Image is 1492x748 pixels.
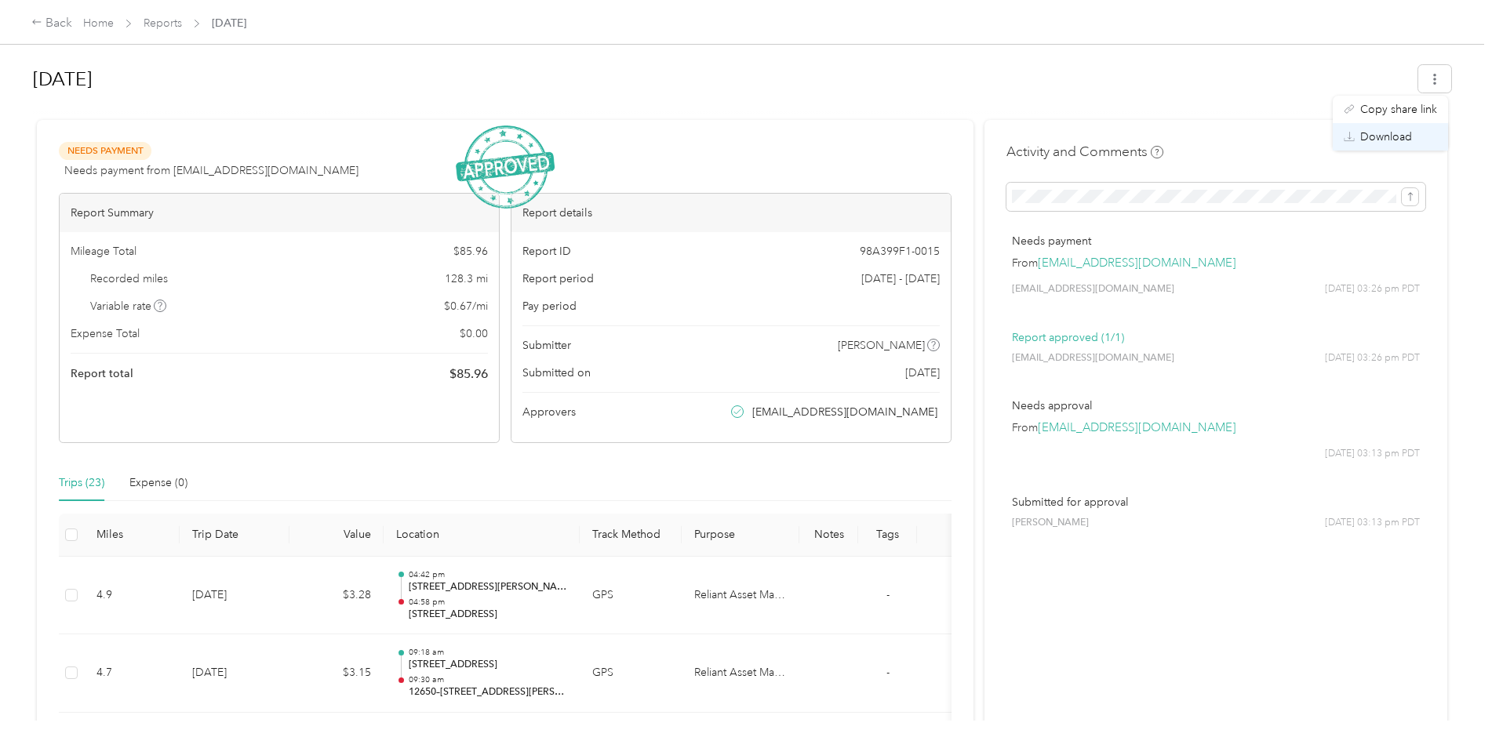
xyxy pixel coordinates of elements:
[409,658,567,672] p: [STREET_ADDRESS]
[886,588,890,601] span: -
[1038,420,1236,435] a: [EMAIL_ADDRESS][DOMAIN_NAME]
[1012,419,1420,436] p: From
[409,674,567,685] p: 09:30 am
[180,634,289,713] td: [DATE]
[522,243,571,260] span: Report ID
[71,365,133,382] span: Report total
[84,634,180,713] td: 4.7
[682,557,799,635] td: Reliant Asset Management Solutions
[886,666,890,679] span: -
[752,404,937,420] span: [EMAIL_ADDRESS][DOMAIN_NAME]
[522,365,591,381] span: Submitted on
[31,14,72,33] div: Back
[84,514,180,557] th: Miles
[1325,351,1420,365] span: [DATE] 03:26 pm PDT
[580,634,682,713] td: GPS
[858,514,917,557] th: Tags
[860,243,940,260] span: 98A399F1-0015
[1325,447,1420,461] span: [DATE] 03:13 pm PDT
[522,271,594,287] span: Report period
[682,514,799,557] th: Purpose
[522,404,576,420] span: Approvers
[409,569,567,580] p: 04:42 pm
[799,514,858,557] th: Notes
[180,557,289,635] td: [DATE]
[838,337,925,354] span: [PERSON_NAME]
[1038,256,1236,271] a: [EMAIL_ADDRESS][DOMAIN_NAME]
[522,298,577,314] span: Pay period
[84,557,180,635] td: 4.9
[409,608,567,622] p: [STREET_ADDRESS]
[1006,142,1163,162] h4: Activity and Comments
[59,474,104,492] div: Trips (23)
[449,365,488,383] span: $ 85.96
[144,16,182,30] a: Reports
[71,325,140,342] span: Expense Total
[1325,282,1420,296] span: [DATE] 03:26 pm PDT
[580,514,682,557] th: Track Method
[460,325,488,342] span: $ 0.00
[289,557,384,635] td: $3.28
[180,514,289,557] th: Trip Date
[1012,255,1420,271] p: From
[409,580,567,594] p: [STREET_ADDRESS][PERSON_NAME]
[289,514,384,557] th: Value
[522,337,571,354] span: Submitter
[861,271,940,287] span: [DATE] - [DATE]
[1404,660,1492,748] iframe: Everlance-gr Chat Button Frame
[289,634,384,713] td: $3.15
[1012,398,1420,414] p: Needs approval
[71,243,136,260] span: Mileage Total
[453,243,488,260] span: $ 85.96
[129,474,187,492] div: Expense (0)
[1360,101,1437,118] span: Copy share link
[409,685,567,699] p: 12650–[STREET_ADDRESS][PERSON_NAME]
[1325,516,1420,530] span: [DATE] 03:13 pm PDT
[445,271,488,287] span: 128.3 mi
[1012,329,1420,346] p: Report approved (1/1)
[1012,282,1174,296] span: [EMAIL_ADDRESS][DOMAIN_NAME]
[682,634,799,713] td: Reliant Asset Management Solutions
[1012,516,1089,530] span: [PERSON_NAME]
[90,271,168,287] span: Recorded miles
[409,597,567,608] p: 04:58 pm
[90,298,167,314] span: Variable rate
[60,194,499,232] div: Report Summary
[409,647,567,658] p: 09:18 am
[384,514,580,557] th: Location
[83,16,114,30] a: Home
[33,60,1407,98] h1: August 28
[511,194,951,232] div: Report details
[1012,233,1420,249] p: Needs payment
[580,557,682,635] td: GPS
[456,125,555,209] img: ApprovedStamp
[64,162,358,179] span: Needs payment from [EMAIL_ADDRESS][DOMAIN_NAME]
[59,142,151,160] span: Needs Payment
[444,298,488,314] span: $ 0.67 / mi
[1012,351,1174,365] span: [EMAIL_ADDRESS][DOMAIN_NAME]
[1360,129,1412,145] span: Download
[1012,494,1420,510] p: Submitted for approval
[905,365,940,381] span: [DATE]
[212,15,246,31] span: [DATE]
